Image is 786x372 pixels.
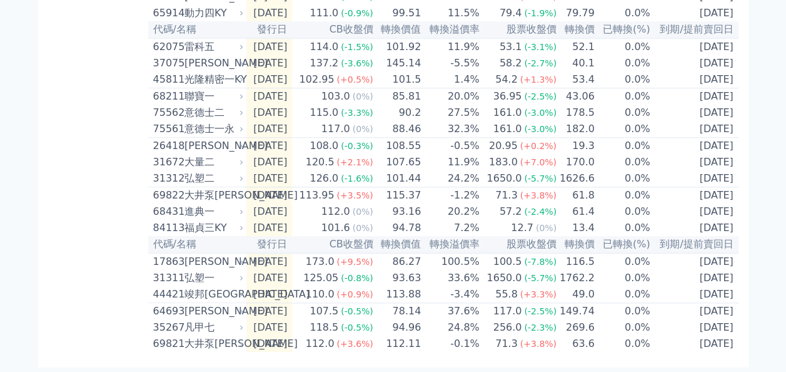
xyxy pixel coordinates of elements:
[153,105,181,120] div: 75562
[595,21,651,38] th: 已轉換(%)
[184,304,241,319] div: [PERSON_NAME]
[595,204,651,220] td: 0.0%
[307,6,341,21] div: 111.0
[307,105,341,120] div: 115.0
[336,157,373,167] span: (+2.1%)
[307,320,341,335] div: 118.5
[374,286,422,303] td: 113.88
[520,289,557,299] span: (+3.3%)
[524,207,557,217] span: (-2.4%)
[491,89,525,104] div: 36.95
[246,336,293,352] td: [DATE]
[153,336,181,351] div: 69821
[651,303,738,320] td: [DATE]
[557,187,595,204] td: 61.8
[520,339,557,349] span: (+3.8%)
[520,157,557,167] span: (+7.0%)
[595,5,651,21] td: 0.0%
[557,38,595,55] td: 52.1
[319,89,353,104] div: 103.0
[421,336,480,352] td: -0.1%
[491,121,525,137] div: 161.0
[246,286,293,303] td: [DATE]
[184,6,241,21] div: 動力四KY
[341,42,373,52] span: (-1.5%)
[336,257,373,267] span: (+9.5%)
[421,55,480,71] td: -5.5%
[303,254,337,269] div: 173.0
[651,336,738,352] td: [DATE]
[184,171,241,186] div: 弘塑二
[184,204,241,219] div: 進典一
[374,5,422,21] td: 99.51
[491,254,525,269] div: 100.5
[374,71,422,88] td: 101.5
[336,339,373,349] span: (+3.6%)
[341,58,373,68] span: (-3.6%)
[493,287,520,302] div: 55.8
[595,187,651,204] td: 0.0%
[153,220,181,235] div: 84113
[184,72,241,87] div: 光隆精密一KY
[595,121,651,138] td: 0.0%
[557,170,595,187] td: 1626.6
[595,105,651,121] td: 0.0%
[557,21,595,38] th: 轉換價
[374,319,422,336] td: 94.96
[374,270,422,286] td: 93.63
[374,88,422,105] td: 85.81
[246,170,293,187] td: [DATE]
[374,253,422,270] td: 86.27
[421,154,480,170] td: 11.9%
[153,39,181,54] div: 62075
[246,88,293,105] td: [DATE]
[421,105,480,121] td: 27.5%
[246,154,293,170] td: [DATE]
[595,270,651,286] td: 0.0%
[480,236,557,253] th: 股票收盤價
[421,286,480,303] td: -3.4%
[336,289,373,299] span: (+0.9%)
[246,187,293,204] td: [DATE]
[651,220,738,236] td: [DATE]
[595,138,651,155] td: 0.0%
[508,220,536,235] div: 12.7
[184,89,241,104] div: 聯寶一
[341,8,373,18] span: (-0.9%)
[524,306,557,316] span: (-2.5%)
[421,5,480,21] td: 11.5%
[524,257,557,267] span: (-7.8%)
[595,55,651,71] td: 0.0%
[557,121,595,138] td: 182.0
[421,236,480,253] th: 轉換溢價率
[651,88,738,105] td: [DATE]
[246,71,293,88] td: [DATE]
[595,303,651,320] td: 0.0%
[524,108,557,118] span: (-3.0%)
[153,304,181,319] div: 64693
[148,21,246,38] th: 代碼/名稱
[246,5,293,21] td: [DATE]
[184,336,241,351] div: 大井泵[PERSON_NAME]
[246,204,293,220] td: [DATE]
[153,204,181,219] div: 68431
[557,236,595,253] th: 轉換價
[493,188,520,203] div: 71.3
[484,271,524,286] div: 1650.0
[319,121,353,137] div: 117.0
[421,170,480,187] td: 24.2%
[303,155,337,170] div: 120.5
[374,220,422,236] td: 94.78
[595,71,651,88] td: 0.0%
[341,108,373,118] span: (-3.3%)
[595,253,651,270] td: 0.0%
[336,75,373,85] span: (+0.5%)
[421,21,480,38] th: 轉換溢價率
[153,72,181,87] div: 45811
[524,58,557,68] span: (-2.7%)
[153,254,181,269] div: 17863
[421,319,480,336] td: 24.8%
[307,171,341,186] div: 126.0
[296,72,336,87] div: 102.95
[374,154,422,170] td: 107.65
